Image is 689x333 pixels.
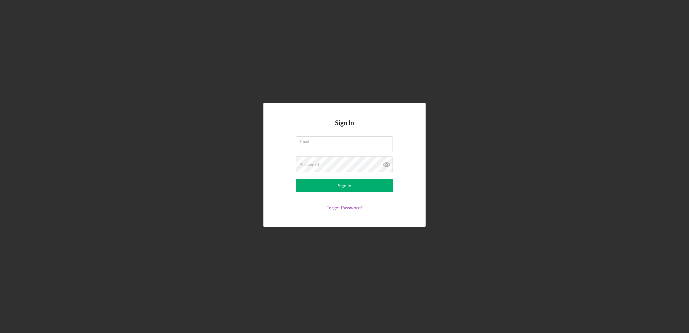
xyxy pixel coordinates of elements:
[335,119,354,136] h4: Sign In
[338,179,351,192] div: Sign In
[299,162,319,167] label: Password
[299,137,393,144] label: Email
[326,205,363,210] a: Forgot Password?
[296,179,393,192] button: Sign In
